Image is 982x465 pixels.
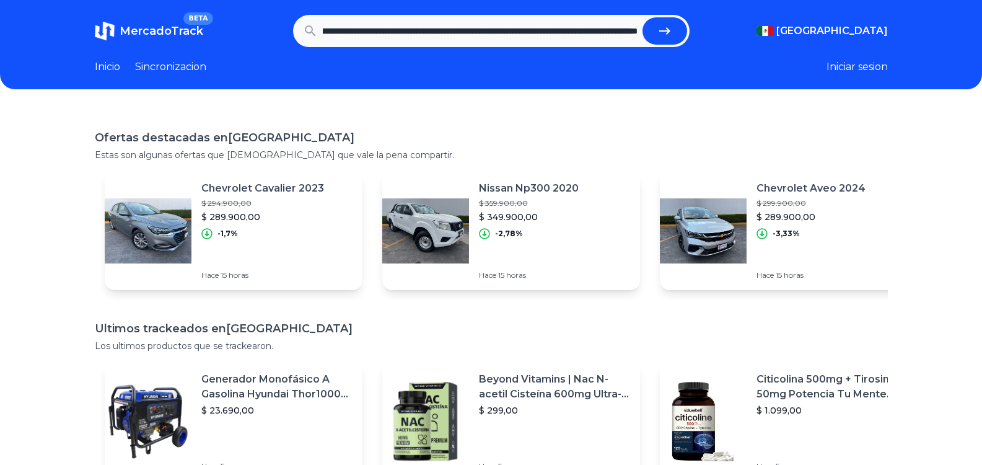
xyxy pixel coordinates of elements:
p: $ 1.099,00 [756,404,908,417]
img: Featured image [382,378,469,465]
p: $ 299.900,00 [756,198,866,208]
p: $ 359.900,00 [479,198,579,208]
button: [GEOGRAPHIC_DATA] [756,24,888,38]
p: $ 349.900,00 [479,211,579,223]
p: $ 289.900,00 [756,211,866,223]
h1: Ofertas destacadas en [GEOGRAPHIC_DATA] [95,129,888,146]
h1: Ultimos trackeados en [GEOGRAPHIC_DATA] [95,320,888,337]
p: Nissan Np300 2020 [479,181,579,196]
a: Featured imageChevrolet Cavalier 2023$ 294.900,00$ 289.900,00-1,7%Hace 15 horas [105,171,362,290]
p: Generador Monofásico A Gasolina Hyundai Thor10000 P 11.5 Kw [201,372,353,402]
img: Featured image [105,378,191,465]
a: Sincronizacion [135,60,206,74]
p: $ 289.900,00 [201,211,324,223]
img: Featured image [660,187,747,274]
img: Featured image [105,187,191,274]
a: MercadoTrackBETA [95,21,203,41]
p: $ 299,00 [479,404,630,417]
img: Featured image [660,378,747,465]
a: Featured imageChevrolet Aveo 2024$ 299.900,00$ 289.900,00-3,33%Hace 15 horas [660,171,918,290]
p: Hace 15 horas [201,270,324,280]
p: -3,33% [773,229,800,239]
p: Beyond Vitamins | Nac N-acetil Cisteína 600mg Ultra-premium Con Inulina De Agave (prebiótico Natu... [479,372,630,402]
a: Inicio [95,60,120,74]
p: Citicolina 500mg + Tirosina 50mg Potencia Tu Mente (120caps) Sabor Sin Sabor [756,372,908,402]
p: $ 294.900,00 [201,198,324,208]
p: Hace 15 horas [479,270,579,280]
p: Los ultimos productos que se trackearon. [95,340,888,352]
p: -2,78% [495,229,523,239]
p: $ 23.690,00 [201,404,353,417]
p: Hace 15 horas [756,270,866,280]
button: Iniciar sesion [826,60,888,74]
p: Estas son algunas ofertas que [DEMOGRAPHIC_DATA] que vale la pena compartir. [95,149,888,161]
span: MercadoTrack [120,24,203,38]
p: -1,7% [217,229,238,239]
span: BETA [183,12,213,25]
img: Featured image [382,187,469,274]
span: [GEOGRAPHIC_DATA] [776,24,888,38]
p: Chevrolet Aveo 2024 [756,181,866,196]
p: Chevrolet Cavalier 2023 [201,181,324,196]
img: MercadoTrack [95,21,115,41]
a: Featured imageNissan Np300 2020$ 359.900,00$ 349.900,00-2,78%Hace 15 horas [382,171,640,290]
img: Mexico [756,26,774,36]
